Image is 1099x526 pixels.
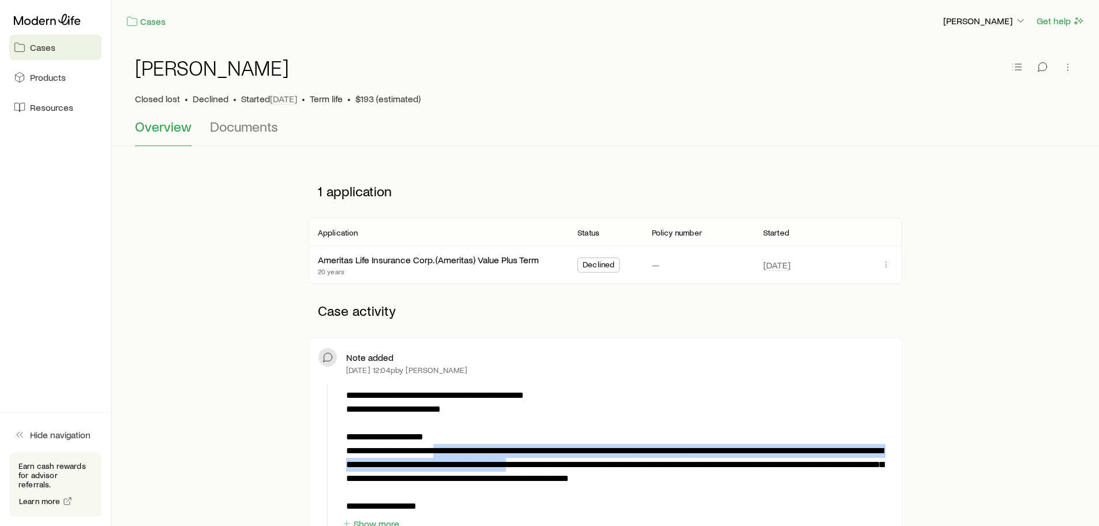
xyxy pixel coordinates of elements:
[318,267,539,276] p: 20 years
[30,102,73,113] span: Resources
[346,352,393,363] p: Note added
[347,93,351,105] span: •
[583,260,614,272] span: Declined
[9,452,102,517] div: Earn cash rewards for advisor referrals.Learn more
[943,14,1027,28] button: [PERSON_NAME]
[233,93,237,105] span: •
[652,228,702,237] p: Policy number
[9,65,102,90] a: Products
[30,42,55,53] span: Cases
[30,429,91,441] span: Hide navigation
[346,365,468,375] p: [DATE] 12:04p by [PERSON_NAME]
[9,422,102,447] button: Hide navigation
[577,228,599,237] p: Status
[135,118,1076,146] div: Case details tabs
[310,93,343,105] span: Term life
[318,254,539,266] div: Ameritas Life Insurance Corp. (Ameritas) Value Plus Term
[652,259,659,271] p: —
[135,56,289,79] h1: [PERSON_NAME]
[241,93,297,105] p: Started
[30,72,66,83] span: Products
[135,93,180,105] p: Closed lost
[355,93,421,105] span: $193 (estimated)
[18,461,92,489] p: Earn cash rewards for advisor referrals.
[943,15,1026,27] p: [PERSON_NAME]
[763,228,789,237] p: Started
[193,93,228,105] span: Declined
[309,293,902,328] p: Case activity
[135,118,192,135] span: Overview
[318,254,539,265] a: Ameritas Life Insurance Corp. (Ameritas) Value Plus Term
[19,497,61,505] span: Learn more
[763,259,790,271] span: [DATE]
[318,228,358,237] p: Application
[185,93,188,105] span: •
[1036,14,1085,28] button: Get help
[9,35,102,60] a: Cases
[126,15,166,28] a: Cases
[9,95,102,120] a: Resources
[210,118,278,135] span: Documents
[302,93,305,105] span: •
[309,174,902,208] p: 1 application
[270,93,297,105] span: [DATE]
